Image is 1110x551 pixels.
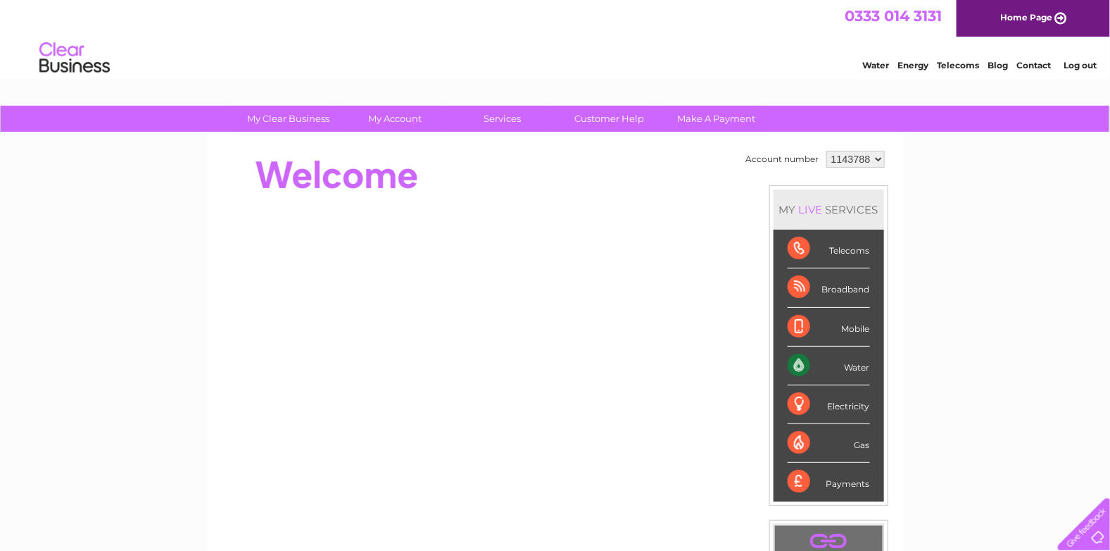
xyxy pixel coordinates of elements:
div: LIVE [796,203,826,216]
div: Telecoms [788,230,870,268]
a: My Account [337,106,453,132]
div: Payments [788,463,870,501]
div: MY SERVICES [774,190,884,230]
td: Account number [743,147,823,171]
div: Water [788,347,870,385]
img: logo.png [39,37,111,80]
a: Services [444,106,560,132]
a: My Clear Business [230,106,346,132]
a: Log out [1064,60,1097,70]
div: Mobile [788,308,870,347]
a: Contact [1016,60,1051,70]
a: Energy [897,60,928,70]
div: Clear Business is a trading name of Verastar Limited (registered in [GEOGRAPHIC_DATA] No. 3667643... [223,8,888,68]
a: Water [862,60,889,70]
a: Customer Help [551,106,667,132]
div: Electricity [788,385,870,424]
a: Make A Payment [658,106,774,132]
a: Telecoms [937,60,979,70]
a: 0333 014 3131 [845,7,942,25]
a: Blog [988,60,1008,70]
div: Broadband [788,268,870,307]
div: Gas [788,424,870,463]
